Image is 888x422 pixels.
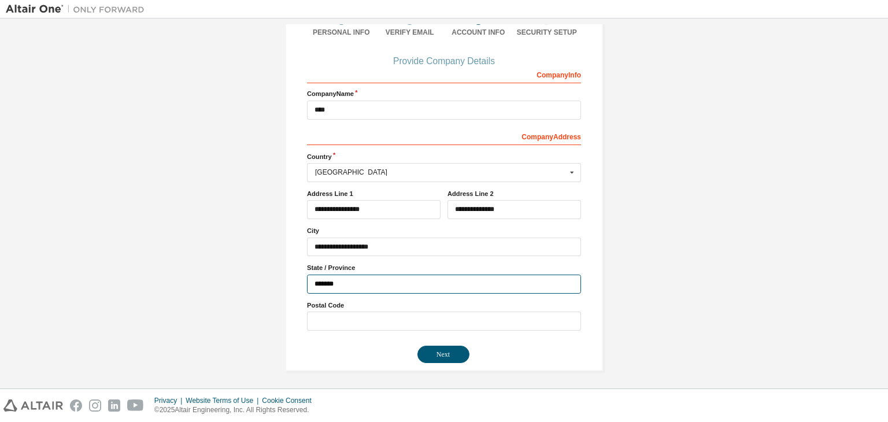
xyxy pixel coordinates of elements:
[154,396,186,405] div: Privacy
[307,301,581,310] label: Postal Code
[307,152,581,161] label: Country
[307,263,581,272] label: State / Province
[307,65,581,83] div: Company Info
[89,399,101,412] img: instagram.svg
[186,396,262,405] div: Website Terms of Use
[108,399,120,412] img: linkedin.svg
[3,399,63,412] img: altair_logo.svg
[315,169,567,176] div: [GEOGRAPHIC_DATA]
[6,3,150,15] img: Altair One
[307,89,581,98] label: Company Name
[376,28,445,37] div: Verify Email
[70,399,82,412] img: facebook.svg
[417,346,469,363] button: Next
[307,226,581,235] label: City
[307,28,376,37] div: Personal Info
[444,28,513,37] div: Account Info
[154,405,319,415] p: © 2025 Altair Engineering, Inc. All Rights Reserved.
[307,127,581,145] div: Company Address
[307,189,441,198] label: Address Line 1
[513,28,582,37] div: Security Setup
[127,399,144,412] img: youtube.svg
[447,189,581,198] label: Address Line 2
[262,396,318,405] div: Cookie Consent
[307,58,581,65] div: Provide Company Details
